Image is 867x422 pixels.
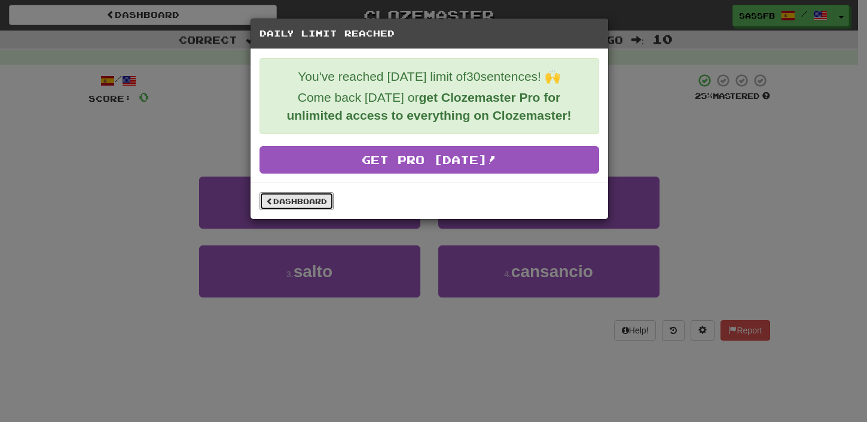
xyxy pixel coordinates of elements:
[286,90,571,122] strong: get Clozemaster Pro for unlimited access to everything on Clozemaster!
[269,68,590,86] p: You've reached [DATE] limit of 30 sentences! 🙌
[260,192,334,210] a: Dashboard
[260,146,599,174] a: Get Pro [DATE]!
[260,28,599,40] h5: Daily Limit Reached
[269,89,590,125] p: Come back [DATE] or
